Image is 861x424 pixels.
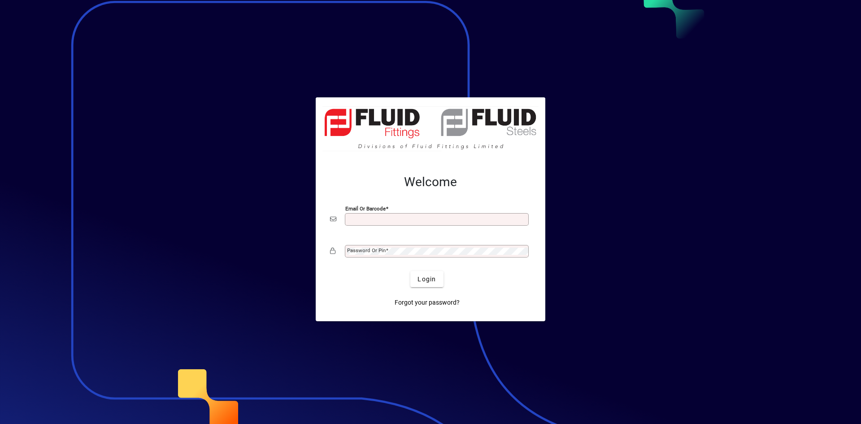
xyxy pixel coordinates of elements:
[391,294,463,310] a: Forgot your password?
[417,275,436,284] span: Login
[330,175,531,190] h2: Welcome
[347,247,386,254] mat-label: Password or Pin
[410,271,443,287] button: Login
[395,298,460,307] span: Forgot your password?
[345,205,386,212] mat-label: Email or Barcode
